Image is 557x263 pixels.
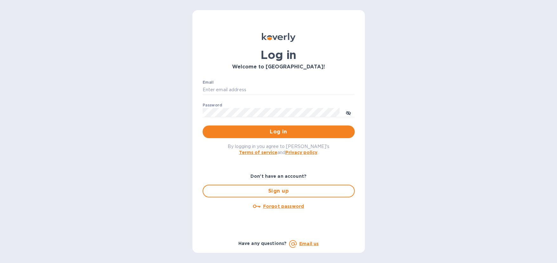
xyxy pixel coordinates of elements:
[203,85,355,95] input: Enter email address
[203,103,222,107] label: Password
[342,106,355,119] button: toggle password visibility
[263,204,304,209] u: Forgot password
[238,241,287,246] b: Have any questions?
[203,64,355,70] h3: Welcome to [GEOGRAPHIC_DATA]!
[203,125,355,138] button: Log in
[239,150,277,155] a: Terms of service
[250,174,307,179] b: Don't have an account?
[208,128,350,136] span: Log in
[203,80,214,84] label: Email
[285,150,317,155] a: Privacy policy
[299,241,319,246] a: Email us
[203,185,355,197] button: Sign up
[203,48,355,61] h1: Log in
[262,33,295,42] img: Koverly
[208,187,349,195] span: Sign up
[228,144,329,155] span: By logging in you agree to [PERSON_NAME]'s and .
